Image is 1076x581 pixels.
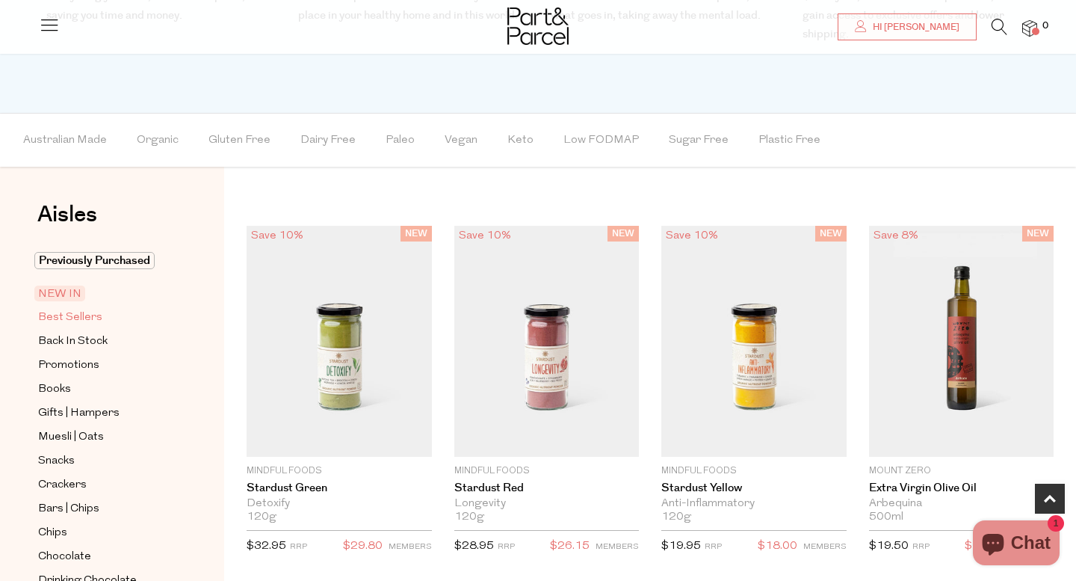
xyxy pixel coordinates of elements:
small: MEMBERS [596,543,639,551]
img: Extra Virgin Olive Oil [869,226,1054,457]
span: NEW [1022,226,1054,242]
span: Promotions [38,357,99,375]
span: 120g [454,511,484,524]
div: Longevity [454,497,640,511]
small: RRP [498,543,515,551]
a: Stardust Green [247,482,432,495]
div: Save 8% [869,226,923,246]
span: Aisles [37,198,97,231]
span: Plastic Free [758,114,820,167]
a: 0 [1022,20,1037,36]
span: Chips [38,524,67,542]
img: Part&Parcel [507,7,569,45]
span: Paleo [386,114,415,167]
span: $28.95 [454,541,494,552]
small: MEMBERS [803,543,847,551]
a: Aisles [37,203,97,241]
img: Stardust Green [247,226,432,457]
span: Keto [507,114,534,167]
img: Stardust Red [454,226,640,457]
span: Hi [PERSON_NAME] [869,21,959,34]
span: $19.50 [869,541,909,552]
p: Mindful Foods [454,464,640,478]
inbox-online-store-chat: Shopify online store chat [968,520,1064,569]
span: NEW IN [34,286,85,301]
a: Stardust Yellow [661,482,847,495]
small: MEMBERS [389,543,432,551]
a: Hi [PERSON_NAME] [838,13,977,40]
a: Best Sellers [38,308,174,327]
span: 500ml [869,511,903,524]
a: Crackers [38,476,174,494]
p: Mindful Foods [661,464,847,478]
span: Low FODMAP [563,114,639,167]
span: Books [38,381,71,399]
p: Mount Zero [869,464,1054,478]
a: Gifts | Hampers [38,404,174,422]
span: $18.00 [758,537,797,556]
span: NEW [607,226,639,242]
span: 120g [661,511,691,524]
div: Save 10% [247,226,308,246]
p: Mindful Foods [247,464,432,478]
small: RRP [912,543,930,551]
a: Books [38,380,174,399]
a: Chips [38,523,174,542]
span: $32.95 [247,541,286,552]
span: Snacks [38,452,75,470]
a: Chocolate [38,547,174,566]
span: Previously Purchased [34,252,155,269]
span: 0 [1039,19,1052,33]
span: $18.00 [965,537,1004,556]
a: Bars | Chips [38,499,174,518]
div: Detoxify [247,497,432,511]
a: Stardust Red [454,482,640,495]
small: RRP [705,543,722,551]
span: Vegan [445,114,477,167]
a: Promotions [38,356,174,375]
span: NEW [815,226,847,242]
span: $19.95 [661,541,701,552]
span: Organic [137,114,179,167]
span: Gifts | Hampers [38,405,120,422]
a: Muesli | Oats [38,428,174,446]
span: 120g [247,511,276,524]
a: Snacks [38,452,174,470]
span: Chocolate [38,548,91,566]
a: Previously Purchased [38,252,174,270]
span: NEW [401,226,432,242]
span: Australian Made [23,114,107,167]
a: Back In Stock [38,332,174,351]
span: $26.15 [550,537,590,556]
a: NEW IN [38,285,174,303]
span: Crackers [38,476,87,494]
span: Bars | Chips [38,500,99,518]
span: Dairy Free [300,114,356,167]
a: Extra Virgin Olive Oil [869,482,1054,495]
small: RRP [290,543,307,551]
div: Arbequina [869,497,1054,511]
span: Muesli | Oats [38,428,104,446]
div: Save 10% [661,226,723,246]
img: Stardust Yellow [661,226,847,457]
div: Anti-Inflammatory [661,497,847,511]
span: Gluten Free [208,114,270,167]
span: Sugar Free [669,114,729,167]
span: $29.80 [343,537,383,556]
div: Save 10% [454,226,516,246]
span: Best Sellers [38,309,102,327]
span: Back In Stock [38,333,108,351]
